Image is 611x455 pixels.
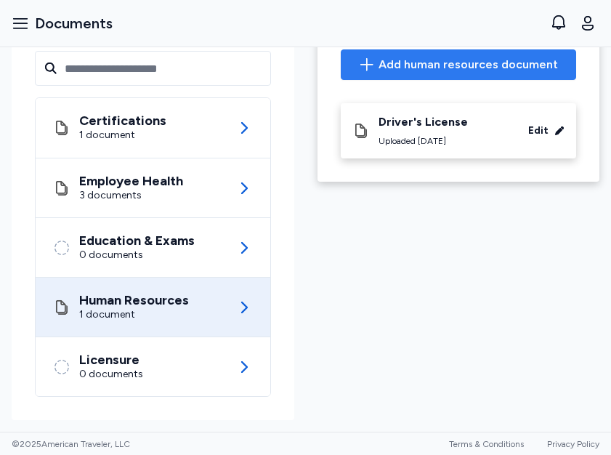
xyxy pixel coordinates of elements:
[379,135,468,147] div: Uploaded [DATE]
[379,115,468,129] div: Driver's License
[79,113,166,128] div: Certifications
[528,124,549,138] div: Edit
[79,174,183,188] div: Employee Health
[79,248,195,262] div: 0 documents
[6,7,118,39] button: Documents
[79,307,189,322] div: 1 document
[547,439,599,449] a: Privacy Policy
[12,438,130,450] span: © 2025 American Traveler, LLC
[449,439,524,449] a: Terms & Conditions
[79,233,195,248] div: Education & Exams
[79,353,143,367] div: Licensure
[79,293,189,307] div: Human Resources
[79,128,166,142] div: 1 document
[379,56,558,73] span: Add human resources document
[79,188,183,203] div: 3 documents
[79,367,143,382] div: 0 documents
[35,13,113,33] span: Documents
[341,49,577,80] button: Add human resources document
